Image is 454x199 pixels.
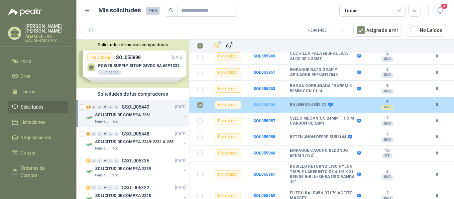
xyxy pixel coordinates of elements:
p: GSOL005448 [122,132,149,136]
a: 1 0 0 0 0 0 GSOL005335[DATE] Company LogoSOLICITUD DE COMPRA 2239Panela El Trébol [86,157,188,178]
b: SOL055958 [253,135,275,139]
button: Solicitudes de nuevos compradores [79,42,186,47]
img: Company Logo [86,141,94,149]
p: [DATE] [175,185,186,191]
b: 5 [364,100,410,105]
b: 0 [427,118,446,124]
b: 4 [364,67,410,73]
div: 0 [114,158,119,163]
a: 6 0 0 0 0 0 GSOL005448[DATE] Company LogoSOLICITUD DE COMPRA 2249-2251 A 2256-2258 Y 2262Panela E... [86,130,188,151]
div: Por cotizar [215,85,241,93]
p: [DATE] [175,158,186,164]
div: 0 [114,105,119,109]
p: ALMACEN LAS BALINERAS S.A.S [25,35,68,43]
div: 0 [103,132,108,136]
b: EMPAQUE CAUCHO REDONDO EPDM 17/32" [290,148,355,158]
div: 0 [103,185,108,190]
b: RETEN JHON DEERE SU51144 [290,135,346,140]
button: Ignorar [224,42,233,50]
div: Por cotizar [215,133,241,141]
p: [PERSON_NAME] [PERSON_NAME] [25,24,68,33]
button: Asignado a mi [353,24,401,37]
h1: Mis solicitudes [98,6,141,15]
a: Cotizar [8,147,68,159]
a: Inicio [8,55,68,67]
div: 0 [91,158,96,163]
p: Panela El Trébol [95,146,119,151]
button: No Leídos [407,24,446,37]
a: SOL055949 [253,54,275,58]
div: 1 [86,185,91,190]
p: GSOL005335 [122,158,149,163]
span: 969 [146,7,160,15]
span: 1 [229,40,234,46]
span: Licitaciones [21,119,45,126]
b: SOL055957 [253,119,275,123]
p: Panela El Trébol [95,173,119,178]
img: Company Logo [86,167,94,175]
div: 0 [91,105,96,109]
b: 10 [364,148,410,153]
div: 0 [108,105,113,109]
div: Solicitudes de tus compradores [76,88,189,100]
b: 0 [427,150,446,156]
b: RODILLO RETORNO LISO NYLON TRIPLE LABERINTO DE 4.1/2 X 31 REF/B4.5-RLN-30-EA USO BANDA 30" [290,164,355,185]
div: 0 [97,158,102,163]
span: 1 [218,40,222,45]
div: 0 [91,185,96,190]
a: SOL055960 [253,151,275,155]
a: SOL055962 [253,193,275,198]
div: UND [381,56,394,62]
div: 0 [108,132,113,136]
div: 6 [86,132,91,136]
p: SOLICITUD DE COMPRA 2239 [95,166,151,172]
a: Licitaciones [8,116,68,129]
a: Chat [8,70,68,83]
div: 0 [108,185,113,190]
div: 0 [114,132,119,136]
a: Tareas [8,85,68,98]
img: Company Logo [86,114,94,122]
div: UND [381,105,394,110]
b: BANDA CORRUGADA 1867MM X 50MM CON GUIA [290,83,355,94]
div: 0 [91,132,96,136]
span: 4 [441,3,448,9]
a: Negociaciones [8,131,68,144]
div: Solicitudes de nuevos compradoresPor cotizarSOL055898[DATE] POWER SUPPLY SITOP 24VDC 5A 6EP13333B... [76,40,189,88]
b: 0 [427,102,446,108]
b: 2 [364,51,410,56]
p: [DATE] [175,104,186,110]
p: [DATE] [175,131,186,137]
div: 0 [97,132,102,136]
b: EMPAQUE GATO GRAP Y APILADOR REF/AH17645 [290,67,355,78]
p: SOLICITUD DE COMPRA 2248 [95,193,151,199]
div: 0 [114,185,119,190]
div: 1 [86,158,91,163]
b: SOL055951 [253,70,275,75]
div: Por cotizar [215,68,241,76]
span: Cotizar [21,149,36,156]
p: SOLICITUD DE COMPRA 2249-2251 A 2256-2258 Y 2262 [95,139,178,145]
div: UND [381,137,394,143]
a: SOL055953 [253,86,275,91]
div: Todas [344,7,358,14]
span: Tareas [21,88,35,95]
span: Órdenes de Compra [21,164,62,179]
b: 0 [427,53,446,59]
div: Por cotizar [215,52,241,60]
div: 0 [97,185,102,190]
span: Solicitudes [21,103,44,111]
div: UND [381,89,394,94]
p: GSOL005332 [122,185,149,190]
p: SOLICITUD DE COMPRA 2261 [95,112,151,118]
a: Solicitudes [8,101,68,113]
div: MT [382,153,393,158]
b: SELLO MECANICO 24MM TIPO M CARBON CERAMI [290,116,355,126]
span: Negociaciones [21,134,51,141]
div: Por cotizar [215,170,241,178]
b: SOL055961 [253,172,275,177]
img: Logo peakr [8,8,42,16]
div: UND [381,174,394,180]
